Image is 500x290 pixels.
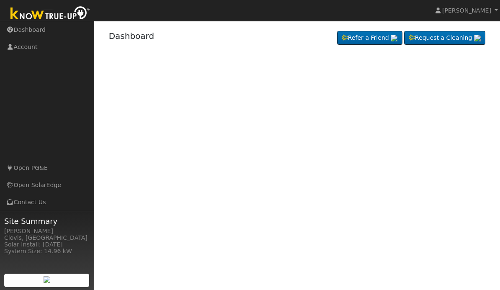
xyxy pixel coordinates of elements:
img: retrieve [391,35,397,41]
div: Clovis, [GEOGRAPHIC_DATA] [4,234,90,242]
img: retrieve [44,276,50,283]
a: Refer a Friend [337,31,402,45]
div: Solar Install: [DATE] [4,240,90,249]
a: Dashboard [109,31,155,41]
span: Site Summary [4,216,90,227]
div: [PERSON_NAME] [4,227,90,236]
img: retrieve [474,35,481,41]
a: Request a Cleaning [404,31,485,45]
div: System Size: 14.96 kW [4,247,90,256]
img: Know True-Up [6,5,94,23]
span: [PERSON_NAME] [442,7,491,14]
